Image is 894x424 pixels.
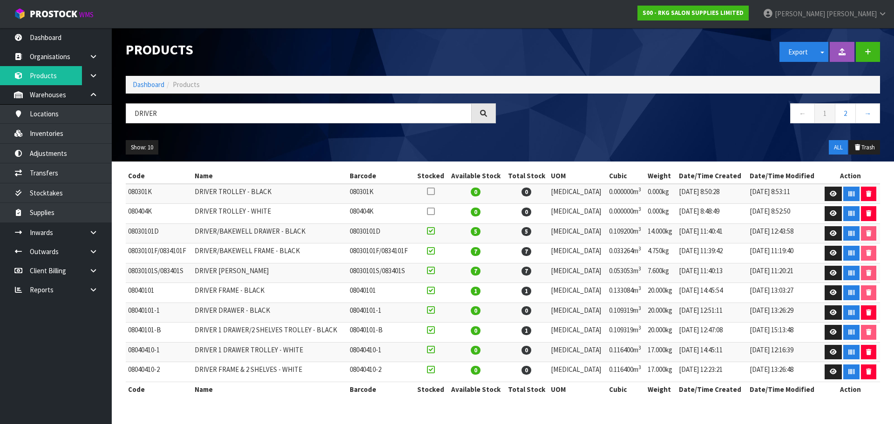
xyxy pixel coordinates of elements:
span: 1 [521,287,531,296]
td: [DATE] 12:43:58 [747,223,820,243]
td: [MEDICAL_DATA] [549,362,607,382]
td: 08040410-2 [126,362,192,382]
td: [MEDICAL_DATA] [549,223,607,243]
td: 0.109200m [607,223,645,243]
span: 0 [471,208,481,216]
td: 0.000kg [645,184,677,204]
td: DRIVER FRAME & 2 SHELVES - WHITE [192,362,348,382]
td: [MEDICAL_DATA] [549,184,607,204]
span: 0 [471,326,481,335]
td: 0.000000m [607,204,645,224]
td: [MEDICAL_DATA] [549,204,607,224]
span: 7 [471,267,481,276]
sup: 3 [638,305,641,311]
td: 080404K [126,204,192,224]
td: [DATE] 8:53:11 [747,184,820,204]
td: [DATE] 14:45:11 [677,342,747,362]
sup: 3 [638,206,641,212]
td: [DATE] 11:19:40 [747,243,820,263]
td: 080301K [347,184,414,204]
span: [PERSON_NAME] [775,9,825,18]
td: 08040101-1 [347,303,414,323]
td: DRIVER [PERSON_NAME] [192,263,348,283]
input: Search products [126,103,472,123]
td: [MEDICAL_DATA] [549,303,607,323]
th: Barcode [347,382,414,397]
td: [MEDICAL_DATA] [549,342,607,362]
th: Name [192,382,348,397]
span: 5 [471,227,481,236]
td: [DATE] 13:26:29 [747,303,820,323]
td: [DATE] 13:26:48 [747,362,820,382]
td: 0.109319m [607,323,645,343]
button: Export [779,42,817,62]
button: Show: 10 [126,140,158,155]
td: 08040101 [347,283,414,303]
td: DRIVER TROLLEY - BLACK [192,184,348,204]
td: [DATE] 11:39:42 [677,243,747,263]
td: 08040101-B [126,323,192,343]
td: [DATE] 11:20:21 [747,263,820,283]
th: Barcode [347,168,414,183]
span: 0 [471,346,481,355]
td: [DATE] 11:40:41 [677,223,747,243]
th: UOM [549,382,607,397]
td: [DATE] 8:48:49 [677,204,747,224]
td: 20.000kg [645,323,677,343]
span: 0 [521,188,531,196]
th: Date/Time Created [677,382,747,397]
td: DRIVER/BAKEWELL DRAWER - BLACK [192,223,348,243]
sup: 3 [638,265,641,272]
td: 08040101-B [347,323,414,343]
th: Action [820,168,880,183]
th: Date/Time Modified [747,168,820,183]
td: 08030101S/083401S [126,263,192,283]
sup: 3 [638,186,641,193]
span: 0 [471,306,481,315]
span: 7 [521,267,531,276]
td: 08040410-1 [347,342,414,362]
td: 20.000kg [645,283,677,303]
td: [DATE] 13:03:27 [747,283,820,303]
td: DRIVER 1 DRAWER/2 SHELVES TROLLEY - BLACK [192,323,348,343]
th: Weight [645,382,677,397]
span: 7 [521,247,531,256]
td: [DATE] 12:16:39 [747,342,820,362]
td: 08030101D [347,223,414,243]
button: ALL [829,140,848,155]
th: Cubic [607,382,645,397]
span: ProStock [30,8,77,20]
th: Total Stock [504,382,549,397]
nav: Page navigation [510,103,880,126]
td: 08040101 [126,283,192,303]
td: 0.053053m [607,263,645,283]
a: S00 - RKG SALON SUPPLIES LIMITED [637,6,749,20]
td: 20.000kg [645,303,677,323]
button: Trash [849,140,880,155]
a: → [855,103,880,123]
a: Dashboard [133,80,164,89]
td: [DATE] 12:23:21 [677,362,747,382]
th: Weight [645,168,677,183]
img: cube-alt.png [14,8,26,20]
td: 080301K [126,184,192,204]
th: Date/Time Modified [747,382,820,397]
span: [PERSON_NAME] [826,9,877,18]
td: [MEDICAL_DATA] [549,323,607,343]
th: UOM [549,168,607,183]
th: Name [192,168,348,183]
span: 0 [521,346,531,355]
td: 08030101S/083401S [347,263,414,283]
td: 4.750kg [645,243,677,263]
th: Available Stock [447,168,505,183]
span: 7 [471,247,481,256]
td: 08040101-1 [126,303,192,323]
td: 0.000kg [645,204,677,224]
span: Products [173,80,200,89]
span: 1 [521,326,531,335]
td: 17.000kg [645,362,677,382]
td: DRIVER/BAKEWELL FRAME - BLACK [192,243,348,263]
td: 08040410-1 [126,342,192,362]
td: [DATE] 11:40:13 [677,263,747,283]
sup: 3 [638,226,641,232]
